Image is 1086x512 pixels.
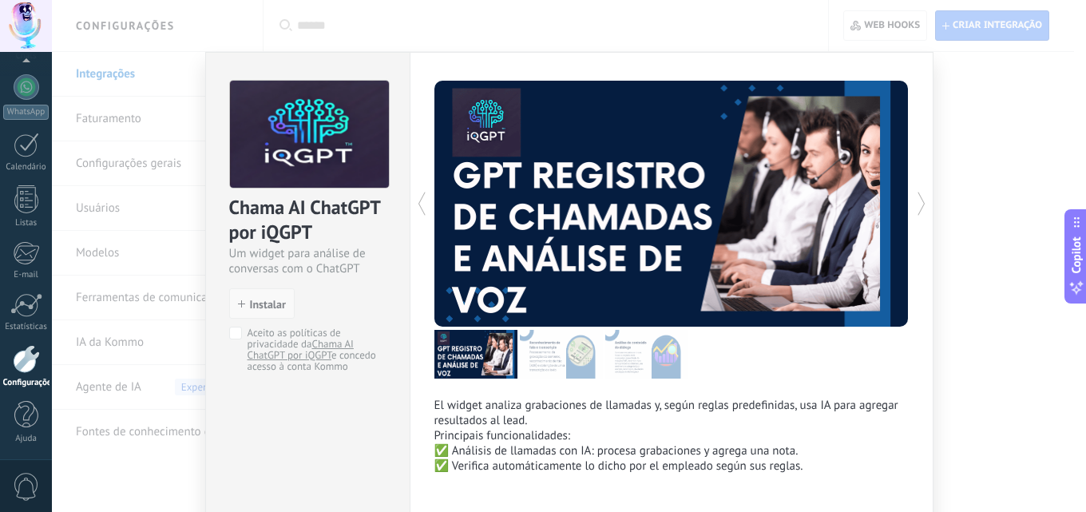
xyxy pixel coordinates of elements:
[230,81,389,189] img: logo_main.png
[3,434,50,444] div: Ajuda
[248,327,381,372] span: Aceito as políticas de privacidade da e concedo acesso à conta Kommo
[3,105,49,120] div: WhatsApp
[248,337,354,362] a: Chama AI ChatGPT por iQGPT
[229,246,386,276] div: Um widget para análise de conversas com o ChatGPT
[3,162,50,173] div: Calendário
[520,330,603,379] img: tour_image_b599af02595c112ce64ca76c176d3615.png
[434,443,909,474] ul: ✅ Análisis de llamadas con IA: procesa grabaciones y agrega una nota. ✅ Verifica automáticamente ...
[250,299,286,310] span: Instalar
[248,327,381,372] div: Aceito as políticas de privacidade da Chama AI ChatGPT por iQGPT e concedo acesso à conta Kommo
[229,288,295,319] button: Instalar
[605,330,688,379] img: tour_image_12bbd7c87112b7718b6b2b6680acd5b0.png
[229,195,386,246] div: Chama AI ChatGPT por iQGPT
[434,428,571,443] strong: Principais funcionalidades:
[3,322,50,332] div: Estatísticas
[3,218,50,228] div: Listas
[3,378,50,388] div: Configurações
[1068,236,1084,273] span: Copilot
[3,270,50,280] div: E-mail
[434,398,909,428] p: El widget analiza grabaciones de llamadas y, según reglas predefinidas, usa IA para agregar resul...
[434,330,517,379] img: tour_image_89be030f21f1ad17b58f49f0585a760f.png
